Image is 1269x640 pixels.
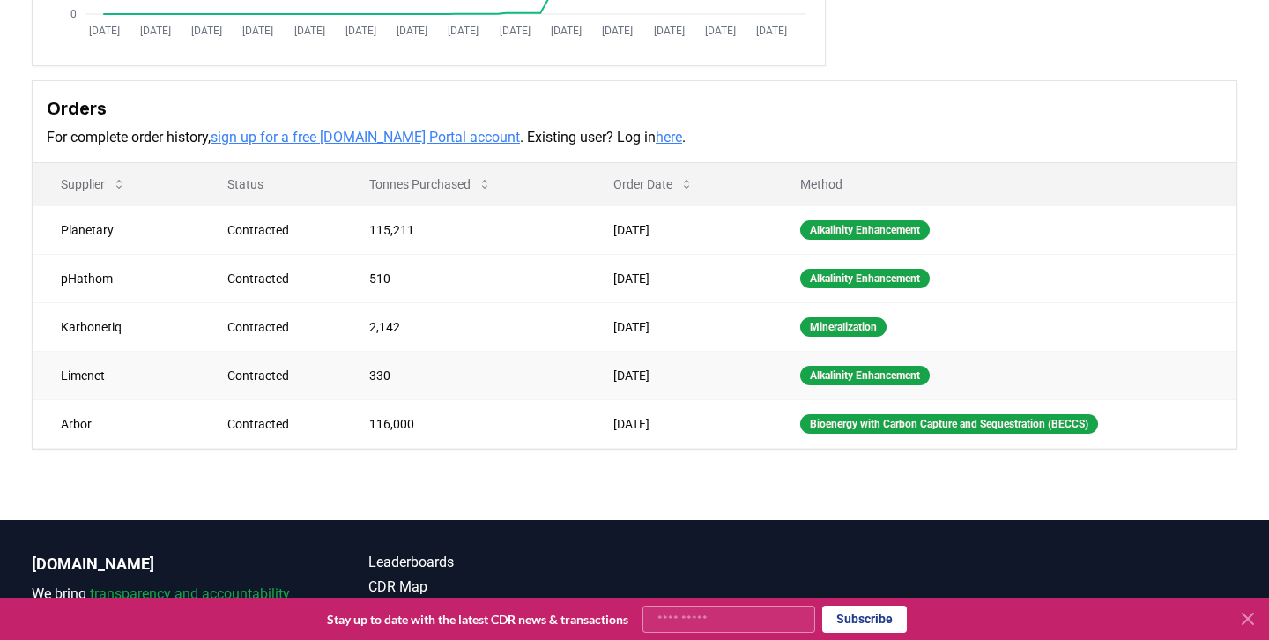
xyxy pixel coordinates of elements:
[585,205,772,254] td: [DATE]
[90,585,290,602] span: transparency and accountability
[33,302,199,351] td: Karbonetiq
[227,221,327,239] div: Contracted
[345,25,376,37] tspan: [DATE]
[341,351,585,399] td: 330
[585,302,772,351] td: [DATE]
[786,175,1222,193] p: Method
[211,129,520,145] a: sign up for a free [DOMAIN_NAME] Portal account
[89,25,120,37] tspan: [DATE]
[227,415,327,433] div: Contracted
[756,25,787,37] tspan: [DATE]
[800,366,930,385] div: Alkalinity Enhancement
[341,302,585,351] td: 2,142
[800,269,930,288] div: Alkalinity Enhancement
[800,220,930,240] div: Alkalinity Enhancement
[227,270,327,287] div: Contracted
[800,317,887,337] div: Mineralization
[656,129,682,145] a: here
[500,25,531,37] tspan: [DATE]
[654,25,685,37] tspan: [DATE]
[227,367,327,384] div: Contracted
[294,25,325,37] tspan: [DATE]
[32,584,298,626] p: We bring to the durable carbon removal market
[140,25,171,37] tspan: [DATE]
[191,25,222,37] tspan: [DATE]
[800,414,1098,434] div: Bioenergy with Carbon Capture and Sequestration (BECCS)
[602,25,633,37] tspan: [DATE]
[33,254,199,302] td: pHathom
[585,399,772,448] td: [DATE]
[355,167,506,202] button: Tonnes Purchased
[551,25,582,37] tspan: [DATE]
[368,577,634,598] a: CDR Map
[33,205,199,254] td: Planetary
[47,127,1222,148] p: For complete order history, . Existing user? Log in .
[368,552,634,573] a: Leaderboards
[705,25,736,37] tspan: [DATE]
[33,399,199,448] td: Arbor
[585,254,772,302] td: [DATE]
[585,351,772,399] td: [DATE]
[70,8,77,20] tspan: 0
[32,552,298,577] p: [DOMAIN_NAME]
[47,95,1222,122] h3: Orders
[227,318,327,336] div: Contracted
[213,175,327,193] p: Status
[47,167,140,202] button: Supplier
[341,205,585,254] td: 115,211
[448,25,479,37] tspan: [DATE]
[341,399,585,448] td: 116,000
[242,25,273,37] tspan: [DATE]
[33,351,199,399] td: Limenet
[599,167,708,202] button: Order Date
[341,254,585,302] td: 510
[397,25,427,37] tspan: [DATE]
